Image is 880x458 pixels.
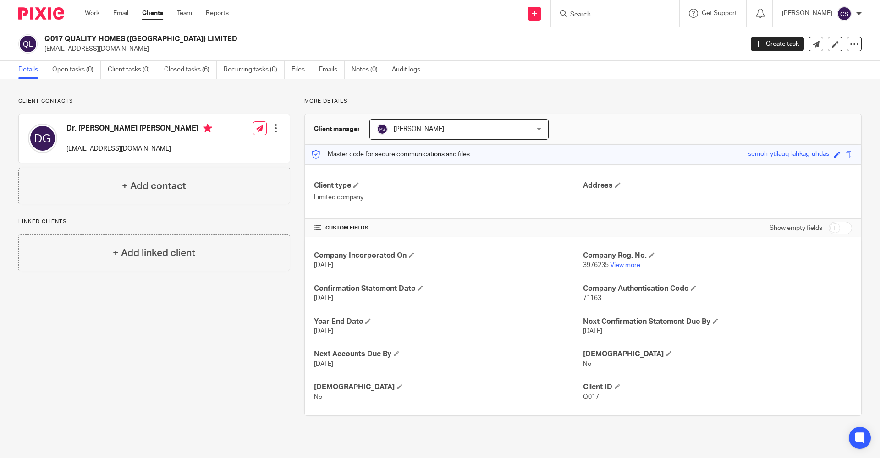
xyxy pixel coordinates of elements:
h4: Confirmation Statement Date [314,284,583,294]
label: Show empty fields [770,224,822,233]
h4: CUSTOM FIELDS [314,224,583,232]
a: Closed tasks (6) [164,61,217,79]
span: No [314,394,322,400]
h4: Client ID [583,382,852,392]
input: Search [569,11,652,19]
span: Get Support [702,10,737,16]
img: svg%3E [18,34,38,54]
span: [DATE] [583,328,602,334]
p: [EMAIL_ADDRESS][DOMAIN_NAME] [44,44,737,54]
a: Team [177,9,192,18]
a: Details [18,61,45,79]
img: svg%3E [28,124,57,153]
img: svg%3E [377,124,388,135]
a: Open tasks (0) [52,61,101,79]
span: [DATE] [314,328,333,334]
a: Clients [142,9,163,18]
span: No [583,361,591,367]
p: Linked clients [18,218,290,225]
h4: Address [583,181,852,191]
span: Q017 [583,394,599,400]
span: 3976235 [583,262,609,268]
p: More details [304,98,862,105]
i: Primary [203,124,212,133]
a: Work [85,9,99,18]
a: Files [291,61,312,79]
h4: [DEMOGRAPHIC_DATA] [314,382,583,392]
h4: Next Confirmation Statement Due By [583,317,852,327]
p: [EMAIL_ADDRESS][DOMAIN_NAME] [66,144,212,153]
a: Recurring tasks (0) [224,61,285,79]
a: Audit logs [392,61,427,79]
div: semoh-ytilauq-lahkag-uhdas [748,149,829,160]
a: Email [113,9,128,18]
h4: Next Accounts Due By [314,349,583,359]
h4: [DEMOGRAPHIC_DATA] [583,349,852,359]
h2: Q017 QUALITY HOMES ([GEOGRAPHIC_DATA]) LIMITED [44,34,599,44]
h4: Company Authentication Code [583,284,852,294]
p: Client contacts [18,98,290,105]
p: [PERSON_NAME] [782,9,832,18]
span: [DATE] [314,262,333,268]
h4: Year End Date [314,317,583,327]
span: [DATE] [314,295,333,301]
img: svg%3E [837,6,852,21]
h3: Client manager [314,125,360,134]
p: Master code for secure communications and files [312,150,470,159]
span: 71163 [583,295,601,301]
a: Client tasks (0) [108,61,157,79]
img: Pixie [18,7,64,20]
span: [DATE] [314,361,333,367]
span: [PERSON_NAME] [394,126,444,132]
h4: Dr. [PERSON_NAME] [PERSON_NAME] [66,124,212,135]
a: View more [610,262,640,268]
p: Limited company [314,193,583,202]
a: Emails [319,61,345,79]
h4: Client type [314,181,583,191]
a: Create task [751,37,804,51]
a: Notes (0) [352,61,385,79]
h4: + Add contact [122,179,186,193]
h4: Company Incorporated On [314,251,583,261]
h4: Company Reg. No. [583,251,852,261]
a: Reports [206,9,229,18]
h4: + Add linked client [113,246,195,260]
